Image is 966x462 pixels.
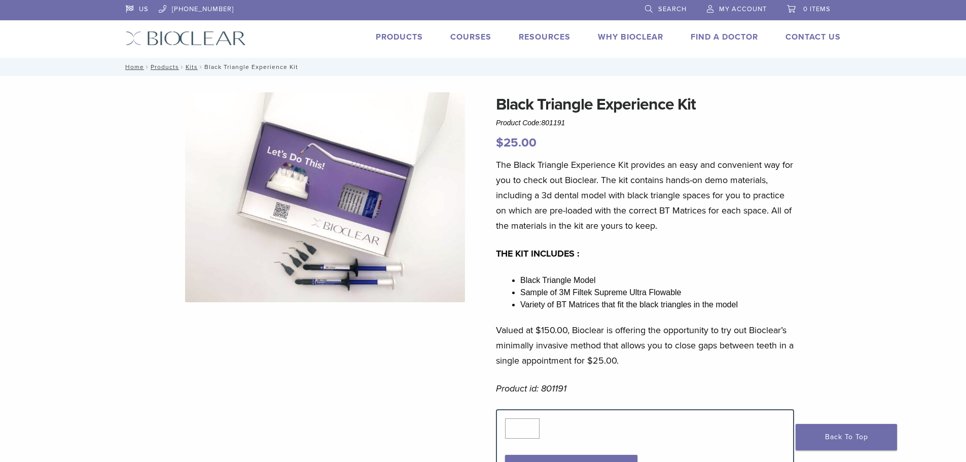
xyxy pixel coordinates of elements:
a: Home [122,63,144,70]
a: Products [376,32,423,42]
span: Product Code: [496,119,565,127]
span: / [179,64,186,69]
span: $ [496,135,504,150]
a: Products [151,63,179,70]
p: The Black Triangle Experience Kit provides an easy and convenient way for you to check out Biocle... [496,157,794,233]
a: Resources [519,32,570,42]
em: Product id: 801191 [496,383,566,394]
li: Variety of BT Matrices that fit the black triangles in the model [520,299,794,311]
span: / [198,64,204,69]
a: Back To Top [796,424,897,450]
span: My Account [719,5,767,13]
p: Valued at $150.00, Bioclear is offering the opportunity to try out Bioclear’s minimally invasive ... [496,323,794,368]
img: Bioclear [126,31,246,46]
span: 0 items [803,5,831,13]
li: Sample of 3M Filtek Supreme Ultra Flowable [520,287,794,299]
span: 801191 [542,119,565,127]
a: Find A Doctor [691,32,758,42]
nav: Black Triangle Experience Kit [118,58,848,76]
a: Courses [450,32,491,42]
a: Why Bioclear [598,32,663,42]
strong: THE KIT INCLUDES : [496,248,580,259]
li: Black Triangle Model [520,274,794,287]
img: BCL_BT_Demo_Kit_1 [185,92,465,302]
h1: Black Triangle Experience Kit [496,92,794,117]
bdi: 25.00 [496,135,536,150]
a: Contact Us [785,32,841,42]
span: / [144,64,151,69]
span: Search [658,5,687,13]
a: Kits [186,63,198,70]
